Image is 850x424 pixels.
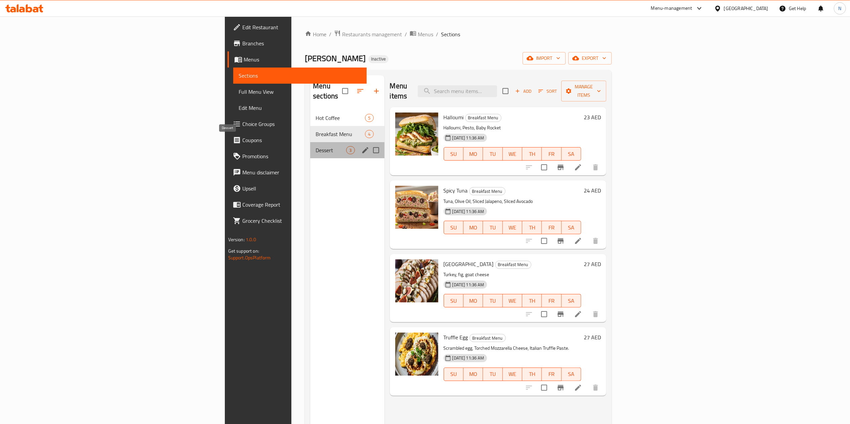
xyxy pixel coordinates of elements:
button: TU [483,221,502,234]
button: SA [562,368,581,381]
button: FR [542,368,561,381]
p: Halloumi, Pesto, Baby Rocket [444,124,581,132]
span: N [838,5,841,12]
span: TH [525,296,539,306]
button: MO [463,221,483,234]
button: MO [463,294,483,307]
a: Full Menu View [233,84,367,100]
span: WE [505,296,520,306]
span: TU [486,296,500,306]
a: Support.OpsPlatform [228,253,271,262]
span: Select all sections [338,84,352,98]
li: / [405,30,407,38]
h6: 27 AED [584,333,601,342]
div: Dessert3edit [310,142,384,158]
span: 4 [365,131,373,137]
img: Truffle Egg [395,333,438,376]
a: Menu disclaimer [228,164,367,180]
button: SU [444,368,463,381]
button: Branch-specific-item [553,233,569,249]
span: Halloumi [444,112,464,122]
span: FR [544,223,559,232]
button: WE [503,147,522,161]
button: Branch-specific-item [553,306,569,322]
span: Get support on: [228,247,259,255]
span: [DATE] 11:36 AM [450,282,487,288]
button: SU [444,221,463,234]
button: SA [562,294,581,307]
span: Choice Groups [242,120,361,128]
span: [GEOGRAPHIC_DATA] [444,259,494,269]
button: MO [463,147,483,161]
span: Upsell [242,184,361,193]
span: SU [447,296,461,306]
span: [DATE] 11:36 AM [450,135,487,141]
div: Breakfast Menu4 [310,126,384,142]
button: TH [522,147,542,161]
span: TU [486,149,500,159]
a: Grocery Checklist [228,213,367,229]
button: edit [360,145,370,155]
a: Restaurants management [334,30,402,39]
span: Sort [538,87,557,95]
span: Coverage Report [242,201,361,209]
span: WE [505,149,520,159]
button: delete [588,380,604,396]
div: Hot Coffee5 [310,110,384,126]
span: Select section [498,84,513,98]
div: Breakfast Menu [470,334,506,342]
span: WE [505,369,520,379]
span: Branches [242,39,361,47]
span: Sections [239,72,361,80]
a: Promotions [228,148,367,164]
span: SA [564,369,578,379]
button: SA [562,221,581,234]
button: WE [503,294,522,307]
img: Spicy Tuna [395,186,438,229]
span: Restaurants management [342,30,402,38]
button: delete [588,233,604,249]
span: 1.0.0 [246,235,256,244]
a: Menus [228,51,367,68]
span: Version: [228,235,245,244]
span: Spicy Tuna [444,185,468,196]
h6: 23 AED [584,113,601,122]
button: SU [444,294,463,307]
span: Add item [513,86,534,96]
span: Dessert [316,146,346,154]
span: SU [447,149,461,159]
span: FR [544,369,559,379]
input: search [418,85,497,97]
span: Manage items [567,83,601,99]
div: Breakfast Menu [465,114,501,122]
span: FR [544,149,559,159]
h2: Menu items [390,81,410,101]
span: SA [564,296,578,306]
p: Scrambled egg, Torched Mozzarella Cheese, Italian Truffle Paste. [444,344,581,352]
button: Manage items [561,81,606,101]
div: Hot Coffee [316,114,365,122]
a: Edit menu item [574,384,582,392]
div: Inactive [368,55,389,63]
button: TH [522,368,542,381]
div: Breakfast Menu [469,187,505,195]
span: import [528,54,560,62]
button: SA [562,147,581,161]
span: [DATE] 11:36 AM [450,355,487,361]
span: WE [505,223,520,232]
a: Choice Groups [228,116,367,132]
span: MO [466,149,480,159]
span: Menu disclaimer [242,168,361,176]
span: 5 [365,115,373,121]
span: SA [564,223,578,232]
button: FR [542,294,561,307]
span: Full Menu View [239,88,361,96]
button: Branch-specific-item [553,380,569,396]
a: Coupons [228,132,367,148]
button: TH [522,221,542,234]
span: Select to update [537,234,551,248]
button: TU [483,368,502,381]
span: FR [544,296,559,306]
span: Edit Menu [239,104,361,112]
span: TH [525,149,539,159]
